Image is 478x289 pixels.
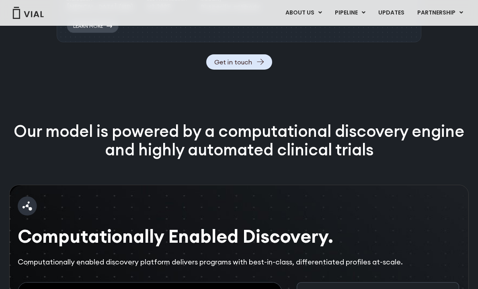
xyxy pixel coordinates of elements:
[12,7,44,19] img: Vial Logo
[411,6,470,20] a: PARTNERSHIPMenu Toggle
[9,122,469,159] p: Our model is powered by a computational discovery engine and highly automated clinical trials
[18,257,460,267] p: Computationally enabled discovery platform delivers programs with best-in-class, differentiated p...
[18,196,37,216] img: molecule-icon
[279,6,328,20] a: ABOUT USMenu Toggle
[206,54,272,70] a: Get in touch
[67,19,119,33] a: Learn More
[372,6,410,20] a: UPDATES
[328,6,371,20] a: PIPELINEMenu Toggle
[18,224,460,248] h2: Computationally Enabled Discovery.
